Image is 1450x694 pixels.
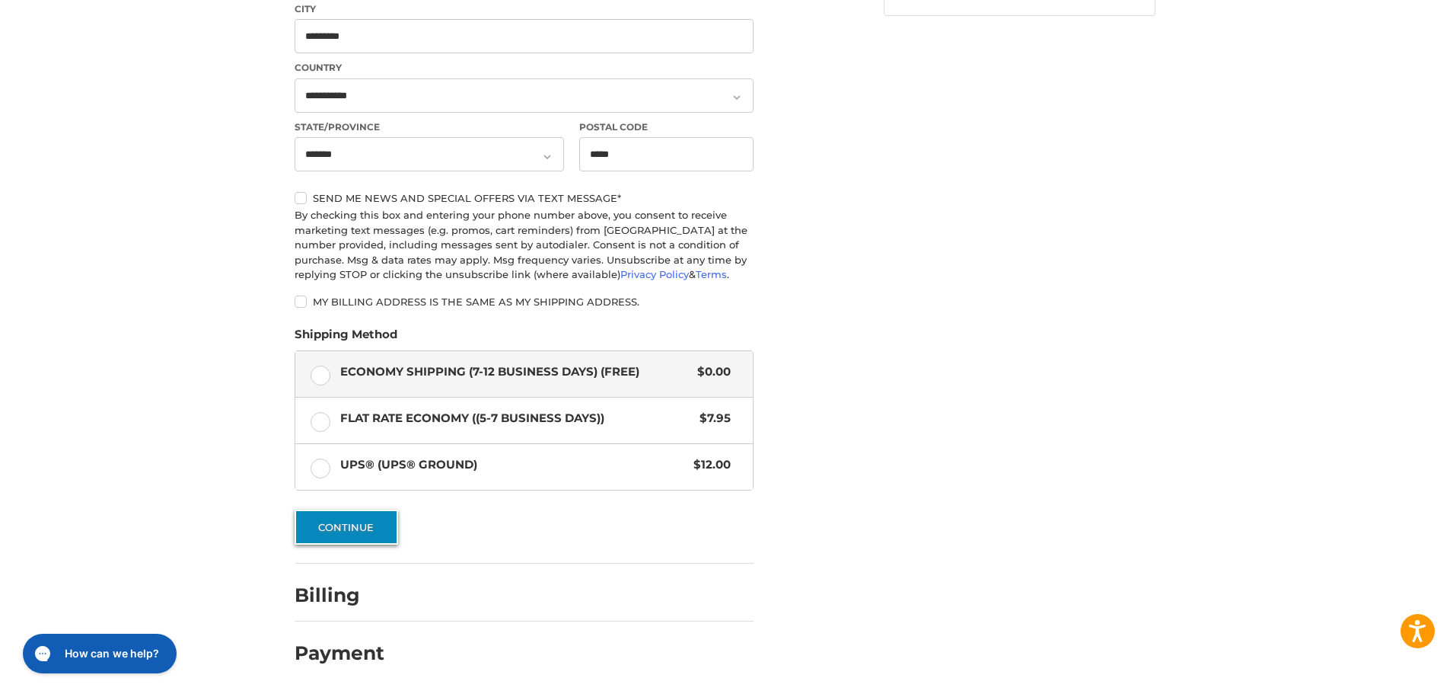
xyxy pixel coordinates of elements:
h2: Payment [295,641,384,665]
label: State/Province [295,120,564,134]
label: Country [295,61,754,75]
legend: Shipping Method [295,326,397,350]
span: $7.95 [692,410,731,427]
div: By checking this box and entering your phone number above, you consent to receive marketing text ... [295,208,754,283]
iframe: Gorgias live chat messenger [15,628,181,679]
span: Flat Rate Economy ((5-7 Business Days)) [340,410,693,427]
label: City [295,2,754,16]
h2: Billing [295,584,384,607]
span: Economy Shipping (7-12 Business Days) (Free) [340,363,690,381]
label: Postal Code [579,120,754,134]
label: My billing address is the same as my shipping address. [295,296,754,308]
label: Send me news and special offers via text message* [295,192,754,204]
span: $0.00 [690,363,731,381]
a: Privacy Policy [620,268,689,280]
button: Continue [295,510,398,545]
span: UPS® (UPS® Ground) [340,456,687,474]
span: $12.00 [686,456,731,474]
a: Terms [696,268,727,280]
